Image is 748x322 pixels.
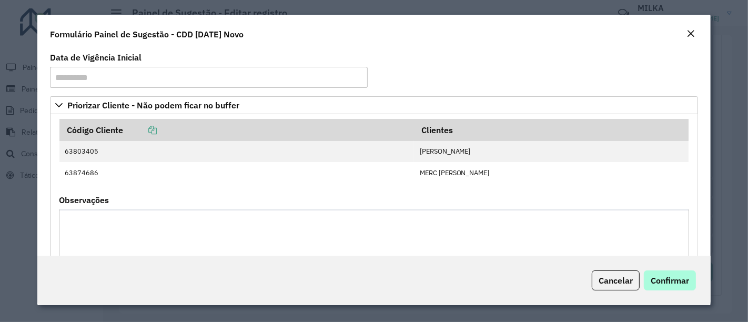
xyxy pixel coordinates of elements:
button: Close [683,27,698,41]
a: Priorizar Cliente - Não podem ficar no buffer [50,96,698,114]
span: Cancelar [599,275,633,286]
span: Priorizar Cliente - Não podem ficar no buffer [67,101,239,109]
td: 63803405 [59,141,415,162]
span: Confirmar [651,275,689,286]
h4: Formulário Painel de Sugestão - CDD [DATE] Novo [50,28,244,41]
label: Observações [59,194,109,206]
td: MERC [PERSON_NAME] [414,162,689,183]
th: Código Cliente [59,119,415,141]
em: Fechar [686,29,695,38]
button: Confirmar [644,270,696,290]
th: Clientes [414,119,689,141]
a: Copiar [123,125,157,135]
div: Priorizar Cliente - Não podem ficar no buffer [50,114,698,312]
td: 63874686 [59,162,415,183]
td: [PERSON_NAME] [414,141,689,162]
label: Data de Vigência Inicial [50,51,141,64]
button: Cancelar [592,270,640,290]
